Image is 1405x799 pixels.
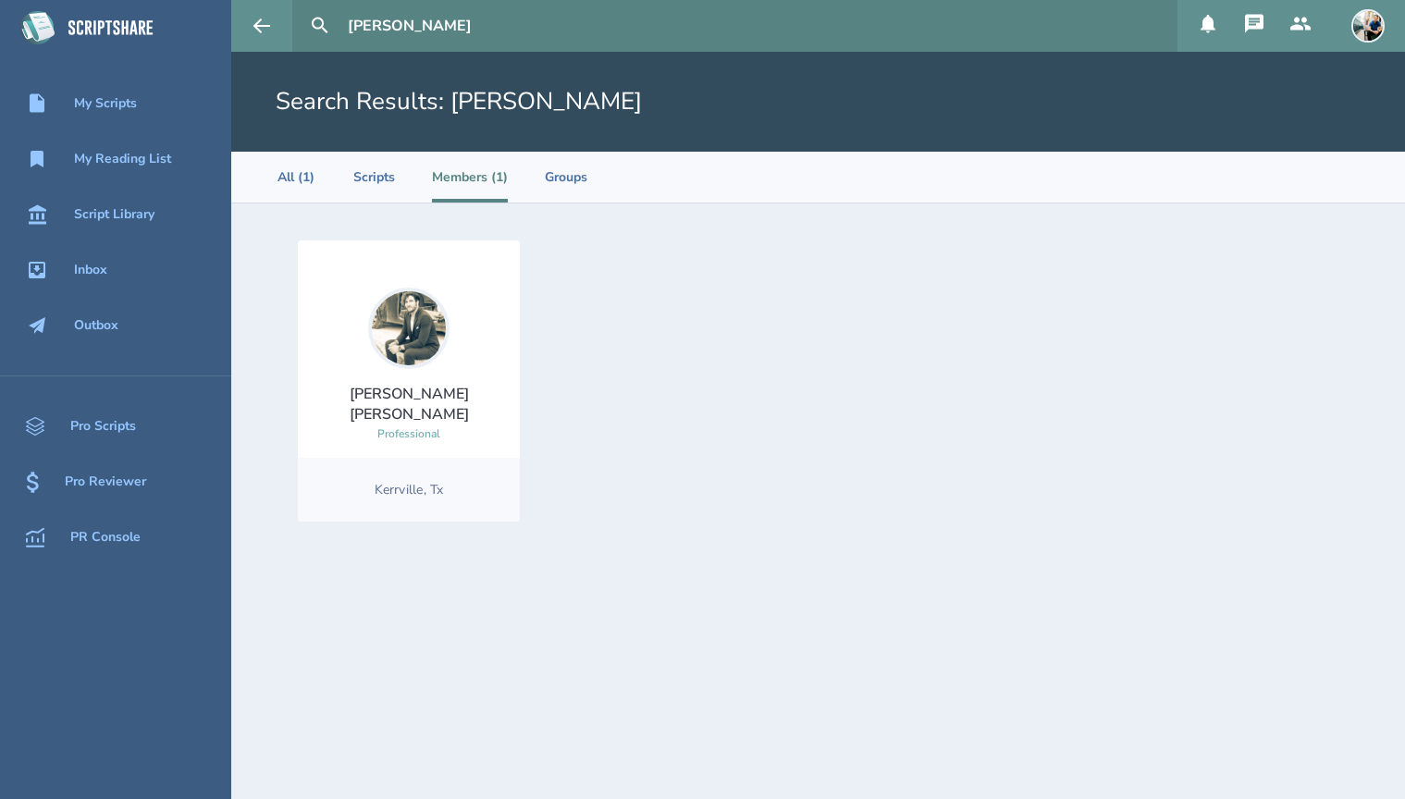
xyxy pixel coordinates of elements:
li: Members (1) [432,152,508,203]
a: [PERSON_NAME] [PERSON_NAME]Professional [313,288,505,443]
div: Professional [377,424,440,443]
div: Kerrville, Tx [298,458,520,522]
img: user_1754495517-crop.jpg [368,288,450,369]
div: My Reading List [74,152,171,166]
img: user_1673573717-crop.jpg [1351,9,1385,43]
li: Groups [545,152,587,203]
li: Scripts [353,152,395,203]
div: Inbox [74,263,107,277]
div: My Scripts [74,96,137,111]
h1: Search Results : [PERSON_NAME] [276,85,642,118]
div: PR Console [70,530,141,545]
div: Outbox [74,318,118,333]
div: Pro Reviewer [65,474,146,489]
div: Script Library [74,207,154,222]
div: Pro Scripts [70,419,136,434]
li: All (1) [276,152,316,203]
div: [PERSON_NAME] [PERSON_NAME] [313,384,505,424]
